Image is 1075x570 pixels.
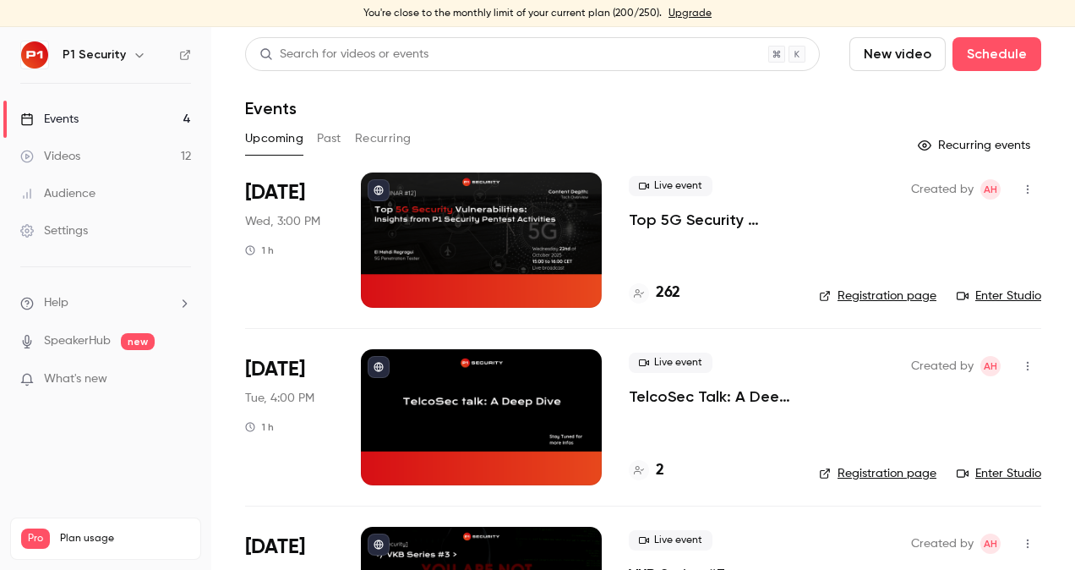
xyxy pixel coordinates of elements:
[121,333,155,350] span: new
[44,370,107,388] span: What's new
[245,244,274,257] div: 1 h
[259,46,428,63] div: Search for videos or events
[668,7,712,20] a: Upgrade
[911,534,974,554] span: Created by
[20,111,79,128] div: Events
[629,386,792,407] a: TelcoSec Talk: A Deep Dive
[910,132,1041,159] button: Recurring events
[629,530,712,551] span: Live event
[911,356,974,376] span: Created by
[245,125,303,152] button: Upcoming
[245,390,314,407] span: Tue, 4:00 PM
[245,213,320,230] span: Wed, 3:00 PM
[44,294,68,312] span: Help
[44,332,111,350] a: SpeakerHub
[819,465,936,482] a: Registration page
[980,179,1001,200] span: Amine Hayad
[245,349,334,485] div: Nov 11 Tue, 4:00 PM (Europe/Paris)
[245,98,297,118] h1: Events
[629,176,712,196] span: Live event
[980,534,1001,554] span: Amine Hayad
[629,353,712,373] span: Live event
[245,356,305,383] span: [DATE]
[60,532,190,545] span: Plan usage
[629,459,664,482] a: 2
[984,179,997,200] span: AH
[656,282,680,304] h4: 262
[20,148,80,165] div: Videos
[21,41,48,69] img: P1 Security
[849,37,946,71] button: New video
[656,459,664,482] h4: 2
[984,356,997,376] span: AH
[952,37,1041,71] button: Schedule
[63,47,126,63] h6: P1 Security
[957,465,1041,482] a: Enter Studio
[21,529,50,549] span: Pro
[20,222,88,239] div: Settings
[629,210,792,230] a: Top 5G Security Vulnerabilities: Insights from P1 Security Pentest Activities
[245,173,334,308] div: Oct 22 Wed, 3:00 PM (Europe/Paris)
[980,356,1001,376] span: Amine Hayad
[245,420,274,434] div: 1 h
[245,534,305,561] span: [DATE]
[957,288,1041,304] a: Enter Studio
[819,288,936,304] a: Registration page
[317,125,341,152] button: Past
[629,282,680,304] a: 262
[911,179,974,200] span: Created by
[984,534,997,554] span: AH
[355,125,412,152] button: Recurring
[245,179,305,206] span: [DATE]
[20,185,95,202] div: Audience
[20,294,191,312] li: help-dropdown-opener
